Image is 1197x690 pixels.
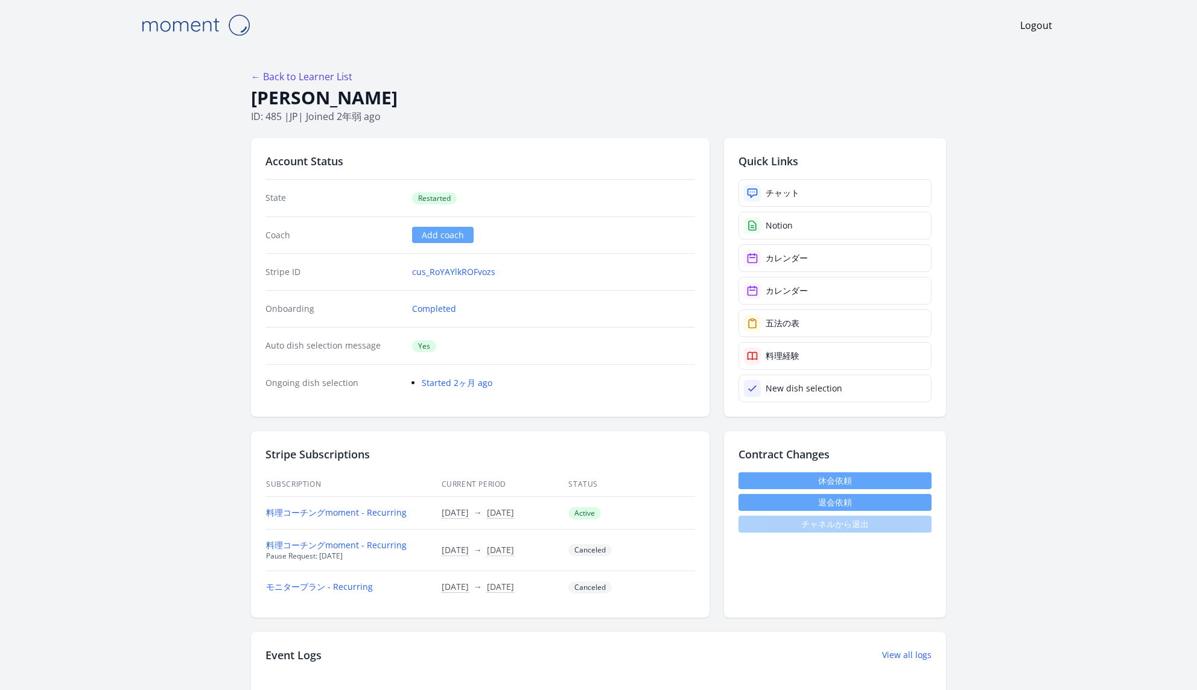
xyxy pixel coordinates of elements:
div: チャット [766,187,799,199]
dt: Onboarding [265,303,402,315]
a: View all logs [882,649,932,661]
dt: Auto dish selection message [265,340,402,352]
a: 料理経験 [738,342,932,370]
a: 五法の表 [738,309,932,337]
a: cus_RoYAYlkROFvozs [412,266,495,278]
span: Canceled [568,581,612,593]
a: Started 2ヶ月 ago [422,377,492,388]
span: Restarted [412,192,457,204]
a: ← Back to Learner List [251,70,352,83]
span: → [474,544,482,555]
a: 料理コーチングmoment - Recurring [266,507,407,518]
p: ID: 485 | | Joined 2年弱 ago [251,109,946,124]
dt: Ongoing dish selection [265,377,402,389]
a: Completed [412,303,456,315]
a: カレンダー [738,277,932,305]
h2: Contract Changes [738,446,932,463]
a: Notion [738,212,932,239]
dt: Coach [265,229,402,241]
span: → [474,507,482,518]
span: Yes [412,340,436,352]
span: jp [290,110,298,123]
a: 料理コーチングmoment - Recurring [266,539,407,551]
button: [DATE] [487,581,514,593]
img: Moment [135,10,256,40]
a: New dish selection [738,375,932,402]
button: [DATE] [487,507,514,519]
dt: State [265,192,402,204]
button: [DATE] [442,581,469,593]
a: Logout [1020,18,1052,33]
h2: Event Logs [265,647,322,663]
th: Status [568,472,695,497]
div: Notion [766,220,793,232]
div: 料理経験 [766,350,799,362]
dt: Stripe ID [265,266,402,278]
h2: Stripe Subscriptions [265,446,695,463]
span: → [474,581,482,592]
h2: Account Status [265,153,695,169]
button: [DATE] [487,544,514,556]
a: チャット [738,179,932,207]
h2: Quick Links [738,153,932,169]
span: Active [568,507,601,519]
div: New dish selection [766,382,842,394]
span: チャネルから退出 [738,516,932,533]
a: カレンダー [738,244,932,272]
div: 五法の表 [766,317,799,329]
a: 休会依頼 [738,472,932,489]
button: [DATE] [442,544,469,556]
th: Subscription [265,472,441,497]
th: Current Period [441,472,568,497]
a: モニタープラン - Recurring [266,581,373,592]
h1: [PERSON_NAME] [251,86,946,109]
button: 退会依頼 [738,494,932,511]
div: カレンダー [766,252,808,264]
div: Pause Request: [DATE] [266,551,427,561]
button: [DATE] [442,507,469,519]
div: カレンダー [766,285,808,297]
span: Canceled [568,544,612,556]
a: Add coach [412,227,474,243]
